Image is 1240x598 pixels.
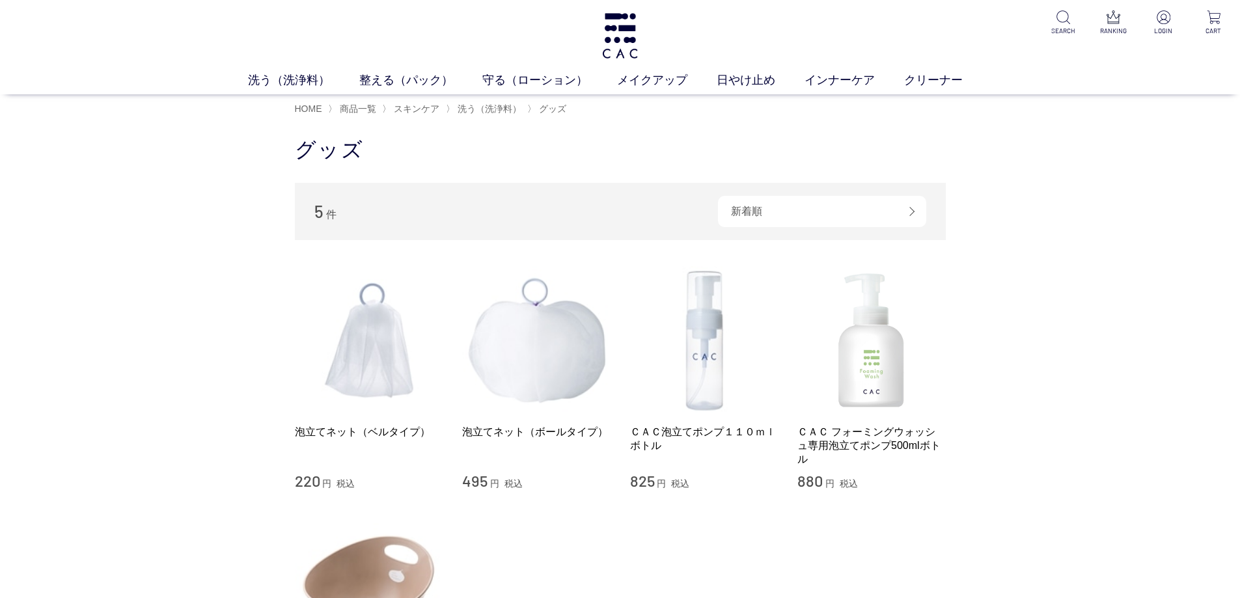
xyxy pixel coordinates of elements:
[295,136,946,164] h1: グッズ
[504,478,523,489] span: 税込
[657,478,666,489] span: 円
[671,478,689,489] span: 税込
[1097,10,1129,36] a: RANKING
[458,103,521,114] span: 洗う（洗浄料）
[337,478,355,489] span: 税込
[314,201,324,221] span: 5
[462,266,611,415] img: 泡立てネット（ボールタイプ）
[337,103,376,114] a: 商品一覧
[1198,10,1230,36] a: CART
[539,103,566,114] span: グッズ
[455,103,521,114] a: 洗う（洗浄料）
[717,72,805,89] a: 日やけ止め
[359,72,482,89] a: 整える（パック）
[617,72,717,89] a: メイクアップ
[797,266,946,415] img: ＣＡＣ フォーミングウォッシュ専用泡立てポンプ500mlボトル
[630,266,778,415] img: ＣＡＣ泡立てポンプ１１０ｍｌボトル
[382,103,443,115] li: 〉
[1047,26,1079,36] p: SEARCH
[490,478,499,489] span: 円
[446,103,525,115] li: 〉
[1148,26,1179,36] p: LOGIN
[295,425,443,439] a: 泡立てネット（ベルタイプ）
[904,72,992,89] a: クリーナー
[1148,10,1179,36] a: LOGIN
[326,209,337,220] span: 件
[527,103,570,115] li: 〉
[295,471,320,490] span: 220
[295,266,443,415] img: 泡立てネット（ベルタイプ）
[536,103,566,114] a: グッズ
[295,103,322,114] a: HOME
[718,196,926,227] div: 新着順
[805,72,904,89] a: インナーケア
[1097,26,1129,36] p: RANKING
[630,425,778,453] a: ＣＡＣ泡立てポンプ１１０ｍｌボトル
[391,103,439,114] a: スキンケア
[630,471,655,490] span: 825
[340,103,376,114] span: 商品一覧
[840,478,858,489] span: 税込
[1047,10,1079,36] a: SEARCH
[394,103,439,114] span: スキンケア
[600,13,640,59] img: logo
[328,103,379,115] li: 〉
[1198,26,1230,36] p: CART
[825,478,834,489] span: 円
[248,72,359,89] a: 洗う（洗浄料）
[462,425,611,439] a: 泡立てネット（ボールタイプ）
[797,425,946,467] a: ＣＡＣ フォーミングウォッシュ専用泡立てポンプ500mlボトル
[322,478,331,489] span: 円
[482,72,617,89] a: 守る（ローション）
[797,471,823,490] span: 880
[462,471,488,490] span: 495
